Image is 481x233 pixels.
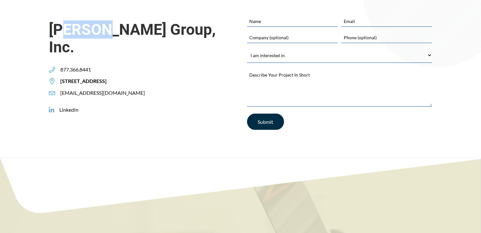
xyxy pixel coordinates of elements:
span: LinkedIn [55,107,79,113]
input: Name [247,16,338,26]
input: Submit [247,114,284,130]
input: Email [341,16,432,26]
a: 877.366.8441 [49,66,91,73]
span: [PERSON_NAME] Group, Inc. [49,21,234,56]
a: [EMAIL_ADDRESS][DOMAIN_NAME] [49,90,145,96]
input: Company (optional) [247,32,338,43]
a: [STREET_ADDRESS] [49,78,107,85]
span: [EMAIL_ADDRESS][DOMAIN_NAME] [56,90,145,96]
input: Phone (optional) [341,32,432,43]
span: [STREET_ADDRESS] [56,78,107,85]
span: 877.366.8441 [56,66,91,73]
a: LinkedIn [49,107,79,113]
